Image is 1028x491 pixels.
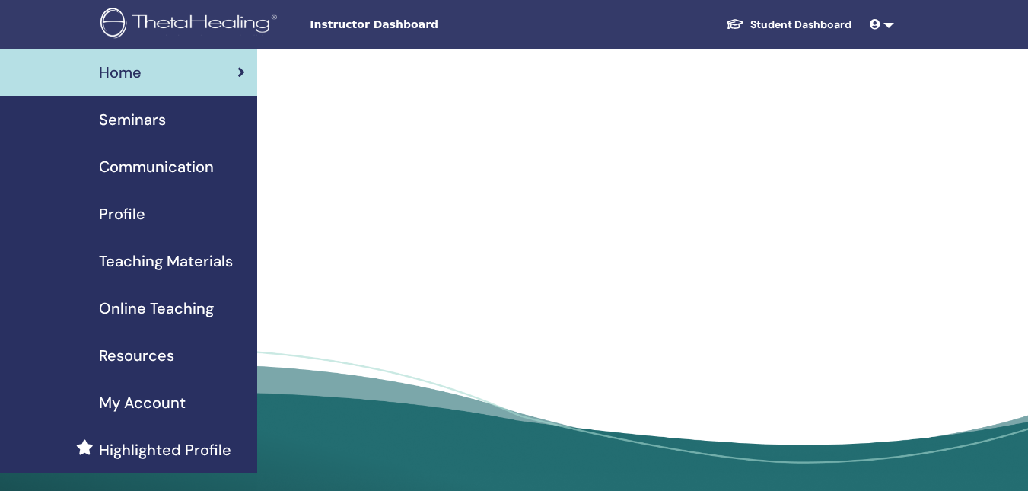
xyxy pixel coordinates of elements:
[99,155,214,178] span: Communication
[310,17,538,33] span: Instructor Dashboard
[726,18,744,30] img: graduation-cap-white.svg
[714,11,864,39] a: Student Dashboard
[99,344,174,367] span: Resources
[99,202,145,225] span: Profile
[99,250,233,273] span: Teaching Materials
[99,297,214,320] span: Online Teaching
[100,8,282,42] img: logo.png
[99,61,142,84] span: Home
[99,391,186,414] span: My Account
[99,108,166,131] span: Seminars
[99,438,231,461] span: Highlighted Profile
